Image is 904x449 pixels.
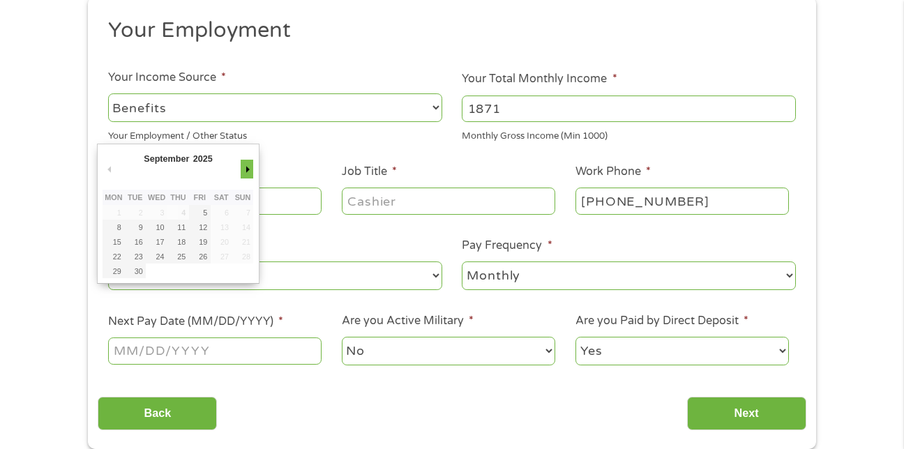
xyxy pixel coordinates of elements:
[235,193,251,201] abbr: Sunday
[103,264,124,278] button: 29
[108,125,442,144] div: Your Employment / Other Status
[103,249,124,264] button: 22
[146,220,167,234] button: 10
[108,337,322,364] input: Use the arrow keys to pick a date
[124,220,146,234] button: 9
[342,314,474,328] label: Are you Active Military
[191,149,214,168] div: 2025
[189,205,211,220] button: 5
[194,193,206,201] abbr: Friday
[124,264,146,278] button: 30
[687,397,806,431] input: Next
[462,238,552,253] label: Pay Frequency
[575,314,748,328] label: Are you Paid by Direct Deposit
[142,149,191,168] div: September
[462,125,796,144] div: Monthly Gross Income (Min 1000)
[98,397,217,431] input: Back
[462,72,617,86] label: Your Total Monthly Income
[189,220,211,234] button: 12
[103,160,115,178] button: Previous Month
[146,249,167,264] button: 24
[462,96,796,122] input: 1800
[105,193,122,201] abbr: Monday
[124,234,146,249] button: 16
[170,193,186,201] abbr: Thursday
[128,193,143,201] abbr: Tuesday
[108,70,226,85] label: Your Income Source
[103,220,124,234] button: 8
[146,234,167,249] button: 17
[103,234,124,249] button: 15
[342,165,397,179] label: Job Title
[189,249,211,264] button: 26
[167,249,189,264] button: 25
[148,193,165,201] abbr: Wednesday
[108,17,786,45] h2: Your Employment
[575,188,789,214] input: (231) 754-4010
[241,160,253,178] button: Next Month
[342,188,555,214] input: Cashier
[108,314,283,329] label: Next Pay Date (MM/DD/YYYY)
[167,234,189,249] button: 18
[167,220,189,234] button: 11
[214,193,229,201] abbr: Saturday
[189,234,211,249] button: 19
[124,249,146,264] button: 23
[575,165,651,179] label: Work Phone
